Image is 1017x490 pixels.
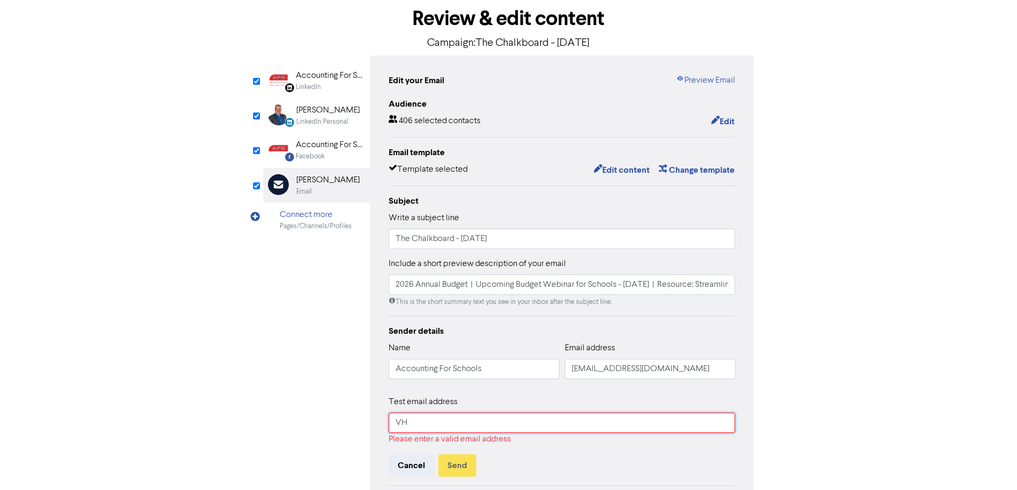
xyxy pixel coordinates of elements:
[280,221,352,231] div: Pages/Channels/Profiles
[268,69,289,91] img: Linkedin
[296,117,348,127] div: LinkedIn Personal
[389,212,459,224] label: Write a subject line
[711,115,735,128] button: Edit
[296,174,360,187] div: [PERSON_NAME]
[280,208,352,221] div: Connect more
[389,258,566,270] label: Include a short preview description of your email
[296,151,325,162] div: Facebook
[263,63,370,98] div: Linkedin Accounting For Schools LimitedLinkedIn
[268,104,289,125] img: LinkedinPersonal
[389,146,736,159] div: Email template
[389,325,736,338] div: Sender details
[389,115,480,128] div: 406 selected contacts
[296,82,321,92] div: LinkedIn
[389,195,736,207] div: Subject
[263,35,754,51] p: Campaign: The Chalkboard - [DATE]
[676,74,735,87] a: Preview Email
[964,439,1017,490] iframe: Chat Widget
[389,454,434,477] button: Cancel
[268,139,289,160] img: Facebook
[296,69,364,82] div: Accounting For Schools Limited
[263,203,370,237] div: Connect morePages/Channels/Profiles
[389,342,411,355] label: Name
[296,139,364,151] div: Accounting For Schools
[593,163,650,177] button: Edit content
[296,104,360,117] div: [PERSON_NAME]
[389,163,468,177] div: Template selected
[438,454,476,477] button: Send
[565,342,615,355] label: Email address
[389,396,458,408] label: Test email address
[296,187,312,197] div: Email
[263,6,754,31] h1: Review & edit content
[263,168,370,203] div: [PERSON_NAME]Email
[263,133,370,167] div: Facebook Accounting For SchoolsFacebook
[389,74,444,87] div: Edit your Email
[389,297,736,307] div: This is the short summary text you see in your inbox after the subject line.
[658,163,735,177] button: Change template
[389,433,736,446] div: Please enter a valid email address
[263,98,370,133] div: LinkedinPersonal [PERSON_NAME]LinkedIn Personal
[389,98,736,110] div: Audience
